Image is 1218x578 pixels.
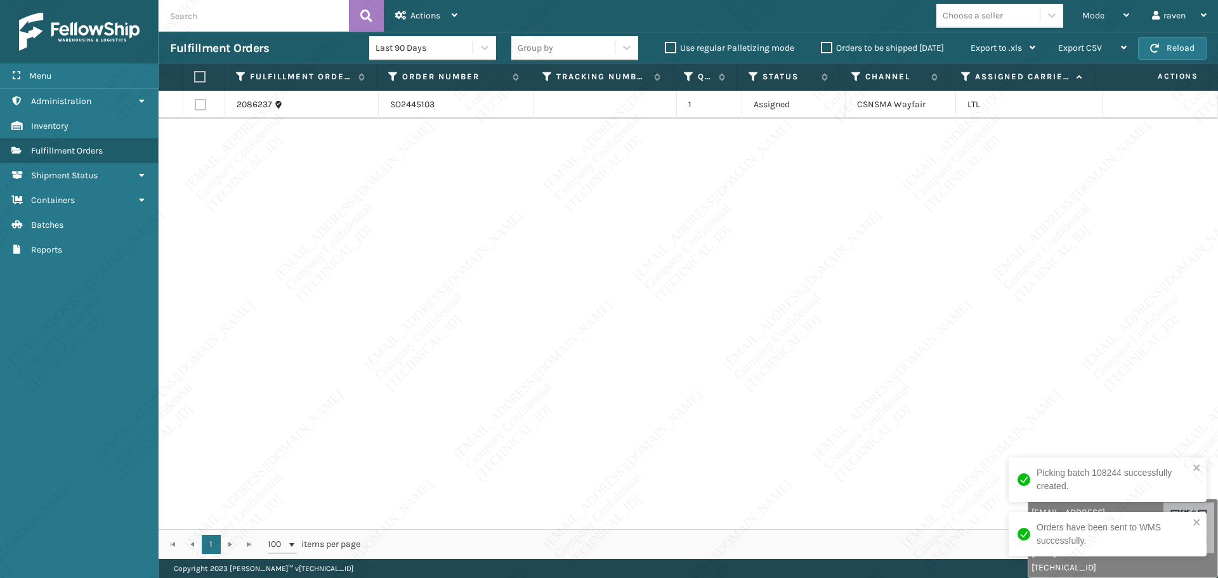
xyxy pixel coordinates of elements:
div: Last 90 Days [376,41,474,55]
a: 2086237 [237,98,272,111]
label: Status [763,71,815,82]
div: Choose a seller [943,9,1003,22]
span: items per page [268,535,360,554]
div: Group by [518,41,553,55]
span: Containers [31,195,75,206]
span: Export CSV [1058,43,1102,53]
label: Quantity [698,71,712,82]
td: SO2445103 [379,91,534,119]
span: Reports [31,244,62,255]
span: Shipment Status [31,170,98,181]
button: close [1193,517,1202,529]
button: close [1193,463,1202,475]
td: CSNSMA Wayfair [846,91,956,119]
span: 100 [268,538,287,551]
td: LTL [956,91,1103,119]
label: Orders to be shipped [DATE] [821,43,944,53]
span: Export to .xls [971,43,1022,53]
div: Orders have been sent to WMS successfully. [1037,521,1189,548]
h3: Fulfillment Orders [170,41,269,56]
span: Mode [1082,10,1104,21]
div: Picking batch 108244 successfully created. [1037,466,1189,493]
span: Actions [1099,66,1206,87]
td: 1 [677,91,742,119]
label: Fulfillment Order Id [250,71,352,82]
p: Copyright 2023 [PERSON_NAME]™ v [TECHNICAL_ID] [174,559,353,578]
label: Channel [865,71,925,82]
span: Menu [29,70,51,81]
label: Tracking Number [556,71,648,82]
button: Reload [1138,37,1207,60]
span: Batches [31,220,63,230]
span: Administration [31,96,91,107]
label: Assigned Carrier Service [975,71,1070,82]
span: Actions [410,10,440,21]
td: Assigned [742,91,846,119]
a: 1 [202,535,221,554]
span: Inventory [31,121,69,131]
div: 1 - 1 of 1 items [378,538,1204,551]
img: logo [19,13,140,51]
span: Fulfillment Orders [31,145,103,156]
label: Use regular Palletizing mode [665,43,794,53]
label: Order Number [402,71,506,82]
